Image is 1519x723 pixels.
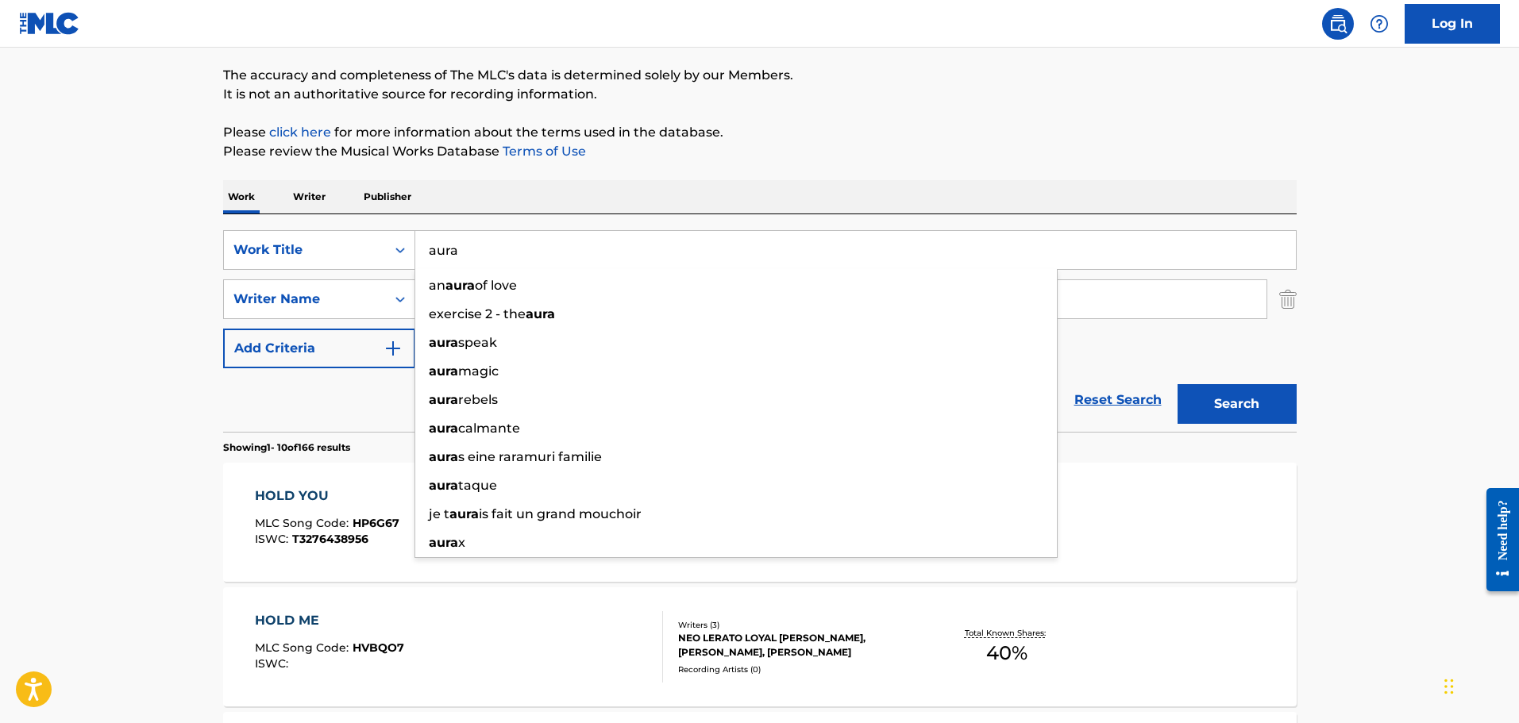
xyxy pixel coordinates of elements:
[458,535,465,550] span: x
[255,486,399,506] div: HOLD YOU
[986,639,1027,667] span: 40 %
[458,478,497,493] span: taque
[475,278,517,293] span: of love
[526,306,555,321] strong: aura
[965,627,1050,639] p: Total Known Shares:
[429,478,458,493] strong: aura
[255,532,292,546] span: ISWC :
[678,631,918,660] div: NEO LERATO LOYAL [PERSON_NAME], [PERSON_NAME], [PERSON_NAME]
[479,506,642,521] span: is fait un grand mouchoir
[429,335,458,350] strong: aura
[458,335,497,350] span: speak
[458,449,602,464] span: s eine raramuri familie
[449,506,479,521] strong: aura
[19,12,80,35] img: MLC Logo
[255,516,353,530] span: MLC Song Code :
[1405,4,1500,44] a: Log In
[223,123,1297,142] p: Please for more information about the terms used in the database.
[458,421,520,436] span: calmante
[223,142,1297,161] p: Please review the Musical Works Database
[499,144,586,159] a: Terms of Use
[1066,383,1170,417] a: Reset Search
[223,230,1297,432] form: Search Form
[223,85,1297,104] p: It is not an authoritative source for recording information.
[384,339,403,358] img: 9d2ae6d4665cec9f34b9.svg
[1440,647,1519,723] iframe: Chat Widget
[223,587,1297,706] a: HOLD MEMLC Song Code:HVBQO7ISWC:Writers (3)NEO LERATO LOYAL [PERSON_NAME], [PERSON_NAME], [PERSON...
[1279,279,1297,319] img: Delete Criterion
[429,449,458,464] strong: aura
[223,180,260,213] p: Work
[1363,8,1395,40] div: Help
[429,278,445,293] span: an
[429,421,458,436] strong: aura
[223,66,1297,85] p: The accuracy and completeness of The MLC's data is determined solely by our Members.
[429,392,458,407] strong: aura
[429,535,458,550] strong: aura
[292,532,368,546] span: T3276438956
[429,506,449,521] span: je t
[359,180,416,213] p: Publisher
[445,278,475,293] strong: aura
[458,392,498,407] span: rebels
[1178,384,1297,424] button: Search
[255,656,292,671] span: ISWC :
[233,290,376,309] div: Writer Name
[429,363,458,379] strong: aura
[1370,14,1389,33] img: help
[1328,14,1347,33] img: search
[233,240,376,260] div: Work Title
[223,463,1297,582] a: HOLD YOUMLC Song Code:HP6G67ISWC:T3276438956Writers (1)[PERSON_NAME]Recording Artists (28)CRI, CR...
[353,640,404,655] span: HVBQO7
[255,611,404,630] div: HOLD ME
[1444,663,1454,710] div: Drag
[288,180,330,213] p: Writer
[353,516,399,530] span: HP6G67
[429,306,526,321] span: exercise 2 - the
[223,329,415,368] button: Add Criteria
[678,619,918,631] div: Writers ( 3 )
[223,440,350,455] p: Showing 1 - 10 of 166 results
[678,663,918,675] div: Recording Artists ( 0 )
[1322,8,1354,40] a: Public Search
[458,363,499,379] span: magic
[255,640,353,655] span: MLC Song Code :
[269,125,331,140] a: click here
[1475,475,1519,603] iframe: Resource Center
